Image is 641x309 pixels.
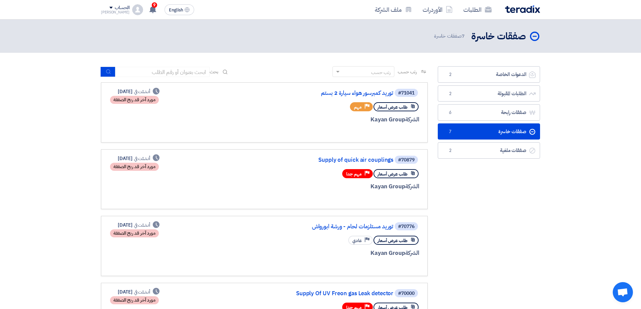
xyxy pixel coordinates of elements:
[210,68,218,75] span: بحث
[438,104,540,121] a: صفقات رابحة6
[458,2,497,17] a: الطلبات
[405,182,420,191] span: الشركة
[346,171,362,177] span: مهم جدا
[378,237,407,244] span: طلب عرض أسعار
[134,222,150,229] span: أنشئت في
[110,96,159,104] div: مورد آخر قد ربح الصفقة
[134,155,150,162] span: أنشئت في
[505,5,540,13] img: Teradix logo
[405,249,420,257] span: الشركة
[378,171,407,177] span: طلب عرض أسعار
[152,2,157,8] span: 9
[257,249,419,258] div: Kayan Group
[446,90,454,97] span: 2
[446,128,454,135] span: 7
[438,142,540,159] a: صفقات ملغية2
[134,88,150,95] span: أنشئت في
[398,224,415,229] div: #70776
[169,8,183,12] span: English
[110,163,159,171] div: مورد آخر قد ربح الصفقة
[462,32,465,40] span: 7
[118,155,159,162] div: [DATE]
[118,88,159,95] div: [DATE]
[132,4,143,15] img: profile_test.png
[434,32,466,40] span: صفقات خاسرة
[352,237,362,244] span: عادي
[405,115,420,124] span: الشركة
[110,296,159,304] div: مورد آخر قد ربح الصفقة
[134,288,150,296] span: أنشئت في
[115,67,210,77] input: ابحث بعنوان أو رقم الطلب
[446,147,454,154] span: 2
[259,291,393,297] a: Supply Of UV Freon gas Leak detector
[398,158,415,162] div: #70879
[259,224,393,230] a: توريد مستلزمات لحام - ورشة ابورواش
[613,282,633,302] a: دردشة مفتوحة
[165,4,194,15] button: English
[115,5,129,11] div: الحساب
[369,2,417,17] a: ملف الشركة
[354,104,362,110] span: مهم
[438,66,540,83] a: الدعوات الخاصة2
[257,115,419,124] div: Kayan Group
[378,104,407,110] span: طلب عرض أسعار
[259,157,393,163] a: Supply of quick air couplings
[398,68,417,75] span: رتب حسب
[398,91,415,95] div: #71041
[371,69,391,76] div: رتب حسب
[398,291,415,296] div: #70000
[446,109,454,116] span: 6
[471,30,526,43] h2: صفقات خاسرة
[259,90,393,96] a: توريد كمبرسور هواء سيارة 2 بستم
[446,71,454,78] span: 2
[417,2,458,17] a: الأوردرات
[110,229,159,237] div: مورد آخر قد ربح الصفقة
[438,85,540,102] a: الطلبات المقبولة2
[118,288,159,296] div: [DATE]
[101,10,130,14] div: [PERSON_NAME]
[438,123,540,140] a: صفقات خاسرة7
[257,182,419,191] div: Kayan Group
[118,222,159,229] div: [DATE]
